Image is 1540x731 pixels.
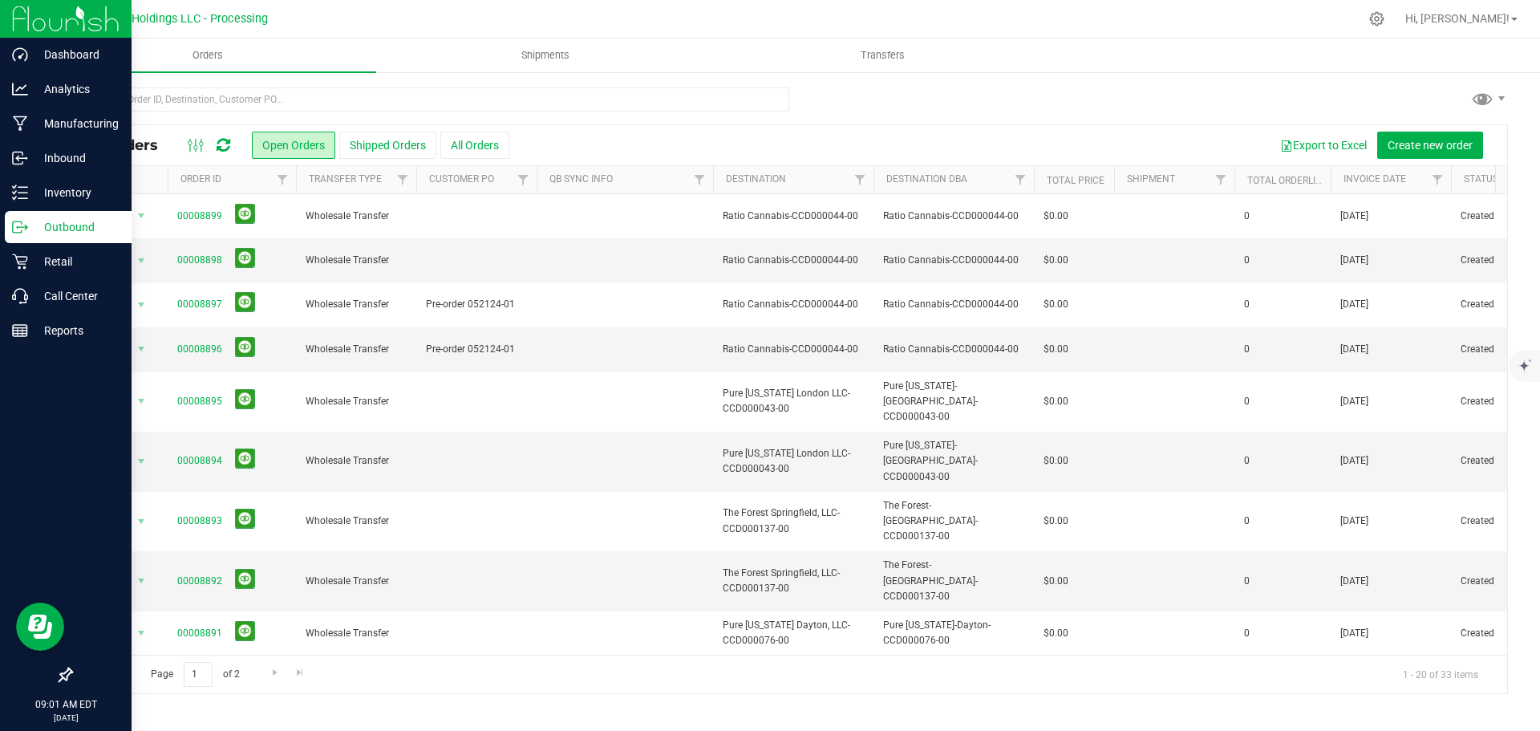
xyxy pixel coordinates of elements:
[723,253,864,268] span: Ratio Cannabis-CCD000044-00
[1244,297,1250,312] span: 0
[177,453,222,469] a: 00008894
[12,185,28,201] inline-svg: Inventory
[723,386,864,416] span: Pure [US_STATE] London LLC-CCD000043-00
[1377,132,1483,159] button: Create new order
[306,342,407,357] span: Wholesale Transfer
[1340,626,1368,641] span: [DATE]
[16,603,64,651] iframe: Resource center
[289,662,312,684] a: Go to the last page
[1244,626,1250,641] span: 0
[177,574,222,589] a: 00008892
[12,288,28,304] inline-svg: Call Center
[1044,626,1068,641] span: $0.00
[132,250,152,272] span: select
[12,254,28,270] inline-svg: Retail
[723,297,864,312] span: Ratio Cannabis-CCD000044-00
[1244,574,1250,589] span: 0
[1047,175,1104,186] a: Total Price
[12,47,28,63] inline-svg: Dashboard
[723,446,864,477] span: Pure [US_STATE] London LLC-CCD000043-00
[309,173,382,185] a: Transfer Type
[306,209,407,224] span: Wholesale Transfer
[263,662,286,684] a: Go to the next page
[7,712,124,724] p: [DATE]
[12,81,28,97] inline-svg: Analytics
[883,558,1024,604] span: The Forest-[GEOGRAPHIC_DATA]-CCD000137-00
[7,697,124,712] p: 09:01 AM EDT
[132,622,152,644] span: select
[390,166,416,193] a: Filter
[306,626,407,641] span: Wholesale Transfer
[28,148,124,168] p: Inbound
[847,166,873,193] a: Filter
[1424,166,1451,193] a: Filter
[723,566,864,596] span: The Forest Springfield, LLC-CCD000137-00
[269,166,296,193] a: Filter
[1044,574,1068,589] span: $0.00
[723,618,864,648] span: Pure [US_STATE] Dayton, LLC-CCD000076-00
[177,342,222,357] a: 00008896
[28,114,124,133] p: Manufacturing
[440,132,509,159] button: All Orders
[1247,175,1334,186] a: Total Orderlines
[28,252,124,271] p: Retail
[306,514,407,529] span: Wholesale Transfer
[339,132,436,159] button: Shipped Orders
[1340,342,1368,357] span: [DATE]
[177,297,222,312] a: 00008897
[883,209,1024,224] span: Ratio Cannabis-CCD000044-00
[1340,574,1368,589] span: [DATE]
[723,506,864,536] span: The Forest Springfield, LLC-CCD000137-00
[1340,297,1368,312] span: [DATE]
[1244,453,1250,469] span: 0
[883,438,1024,485] span: Pure [US_STATE]-[GEOGRAPHIC_DATA]-CCD000043-00
[886,173,967,185] a: Destination DBA
[28,183,124,202] p: Inventory
[839,48,926,63] span: Transfers
[12,150,28,166] inline-svg: Inbound
[1044,209,1068,224] span: $0.00
[137,662,253,687] span: Page of 2
[1388,139,1473,152] span: Create new order
[28,79,124,99] p: Analytics
[177,394,222,409] a: 00008895
[883,618,1024,648] span: Pure [US_STATE]-Dayton-CCD000076-00
[306,394,407,409] span: Wholesale Transfer
[306,453,407,469] span: Wholesale Transfer
[426,297,527,312] span: Pre-order 052124-01
[883,253,1024,268] span: Ratio Cannabis-CCD000044-00
[1390,662,1491,686] span: 1 - 20 of 33 items
[510,166,537,193] a: Filter
[177,209,222,224] a: 00008899
[28,217,124,237] p: Outbound
[306,574,407,589] span: Wholesale Transfer
[426,342,527,357] span: Pre-order 052124-01
[1244,514,1250,529] span: 0
[1044,297,1068,312] span: $0.00
[1244,394,1250,409] span: 0
[376,39,714,72] a: Shipments
[132,570,152,592] span: select
[1044,342,1068,357] span: $0.00
[1270,132,1377,159] button: Export to Excel
[726,173,786,185] a: Destination
[132,510,152,533] span: select
[687,166,713,193] a: Filter
[1007,166,1034,193] a: Filter
[1044,253,1068,268] span: $0.00
[883,342,1024,357] span: Ratio Cannabis-CCD000044-00
[429,173,494,185] a: Customer PO
[177,253,222,268] a: 00008898
[1044,514,1068,529] span: $0.00
[306,253,407,268] span: Wholesale Transfer
[12,116,28,132] inline-svg: Manufacturing
[1343,173,1406,185] a: Invoice Date
[1405,12,1510,25] span: Hi, [PERSON_NAME]!
[28,45,124,64] p: Dashboard
[1208,166,1234,193] a: Filter
[171,48,245,63] span: Orders
[306,297,407,312] span: Wholesale Transfer
[71,87,789,112] input: Search Order ID, Destination, Customer PO...
[1340,453,1368,469] span: [DATE]
[184,662,213,687] input: 1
